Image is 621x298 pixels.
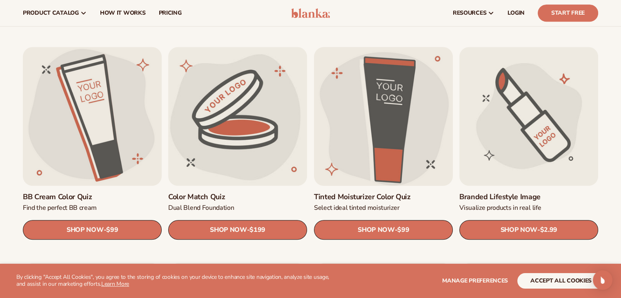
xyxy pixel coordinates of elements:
[538,4,598,22] a: Start Free
[106,227,118,234] span: $99
[250,227,266,234] span: $199
[100,10,146,16] span: How It Works
[397,227,409,234] span: $99
[358,226,394,234] span: SHOP NOW
[459,192,598,202] a: Branded Lifestyle Image
[540,227,557,234] span: $2.99
[101,280,129,288] a: Learn More
[314,192,453,202] a: Tinted Moisturizer Color Quiz
[500,226,537,234] span: SHOP NOW
[23,220,162,240] a: SHOP NOW- $99
[210,226,247,234] span: SHOP NOW
[453,10,486,16] span: resources
[158,10,181,16] span: pricing
[16,274,338,288] p: By clicking "Accept All Cookies", you agree to the storing of cookies on your device to enhance s...
[23,10,79,16] span: product catalog
[314,220,453,240] a: SHOP NOW- $99
[291,8,330,18] img: logo
[23,192,162,202] a: BB Cream Color Quiz
[168,192,307,202] a: Color Match Quiz
[442,277,508,285] span: Manage preferences
[442,273,508,289] button: Manage preferences
[459,220,598,240] a: SHOP NOW- $2.99
[168,220,307,240] a: SHOP NOW- $199
[507,10,525,16] span: LOGIN
[517,273,605,289] button: accept all cookies
[593,270,612,290] div: Open Intercom Messenger
[67,226,103,234] span: SHOP NOW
